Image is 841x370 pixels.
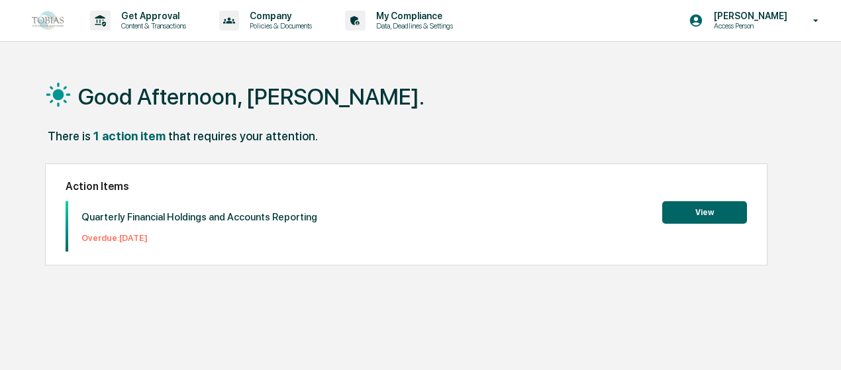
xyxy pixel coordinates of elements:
[168,129,318,143] div: that requires your attention.
[662,205,747,218] a: View
[366,21,460,30] p: Data, Deadlines & Settings
[703,11,794,21] p: [PERSON_NAME]
[32,11,64,29] img: logo
[366,11,460,21] p: My Compliance
[93,129,166,143] div: 1 action item
[703,21,794,30] p: Access Person
[48,129,91,143] div: There is
[81,211,317,223] p: Quarterly Financial Holdings and Accounts Reporting
[111,21,193,30] p: Content & Transactions
[111,11,193,21] p: Get Approval
[78,83,424,110] h1: Good Afternoon, [PERSON_NAME].
[662,201,747,224] button: View
[66,180,747,193] h2: Action Items
[239,21,319,30] p: Policies & Documents
[239,11,319,21] p: Company
[81,233,317,243] p: Overdue: [DATE]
